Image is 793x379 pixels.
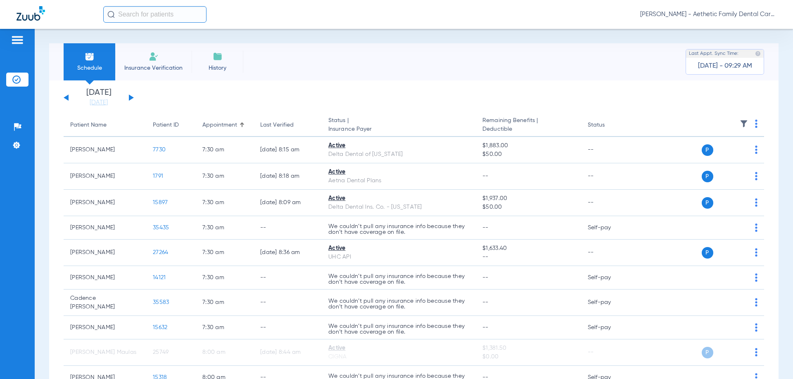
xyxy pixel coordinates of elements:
[85,52,95,61] img: Schedule
[482,125,574,134] span: Deductible
[581,290,637,316] td: Self-pay
[328,344,469,353] div: Active
[482,253,574,261] span: --
[328,194,469,203] div: Active
[752,339,793,379] iframe: Chat Widget
[198,64,237,72] span: History
[328,323,469,335] p: We couldn’t pull any insurance info because they don’t have coverage on file.
[64,316,146,339] td: [PERSON_NAME]
[64,339,146,366] td: [PERSON_NAME] Maulas
[702,144,713,156] span: P
[482,244,574,253] span: $1,633.40
[254,163,322,190] td: [DATE] 8:18 AM
[254,266,322,290] td: --
[328,150,469,159] div: Delta Dental of [US_STATE]
[260,121,294,129] div: Last Verified
[702,247,713,259] span: P
[196,190,254,216] td: 7:30 AM
[581,216,637,240] td: Self-pay
[196,339,254,366] td: 8:00 AM
[482,173,489,179] span: --
[196,216,254,240] td: 7:30 AM
[581,266,637,290] td: Self-pay
[581,163,637,190] td: --
[149,52,159,61] img: Manual Insurance Verification
[153,147,166,153] span: 7730
[64,290,146,316] td: Cadence [PERSON_NAME]
[755,273,757,282] img: group-dot-blue.svg
[153,225,169,231] span: 35435
[328,125,469,134] span: Insurance Payer
[755,323,757,332] img: group-dot-blue.svg
[755,198,757,207] img: group-dot-blue.svg
[70,64,109,72] span: Schedule
[196,163,254,190] td: 7:30 AM
[260,121,315,129] div: Last Verified
[328,177,469,185] div: Aetna Dental Plans
[328,203,469,212] div: Delta Dental Ins. Co. - [US_STATE]
[64,137,146,163] td: [PERSON_NAME]
[196,266,254,290] td: 7:30 AM
[482,353,574,361] span: $0.00
[196,240,254,266] td: 7:30 AM
[755,51,761,56] img: last sync help info
[153,299,169,305] span: 35583
[476,114,581,137] th: Remaining Benefits |
[254,216,322,240] td: --
[64,190,146,216] td: [PERSON_NAME]
[254,290,322,316] td: --
[328,353,469,361] div: CIGNA
[70,121,107,129] div: Patient Name
[153,275,166,280] span: 14121
[328,168,469,177] div: Active
[153,173,163,179] span: 1791
[328,253,469,261] div: UHC API
[482,203,574,212] span: $50.00
[153,200,168,205] span: 15897
[755,224,757,232] img: group-dot-blue.svg
[11,35,24,45] img: hamburger-icon
[103,6,207,23] input: Search for patients
[328,141,469,150] div: Active
[755,298,757,306] img: group-dot-blue.svg
[17,6,45,21] img: Zuub Logo
[328,298,469,310] p: We couldn’t pull any insurance info because they don’t have coverage on file.
[581,190,637,216] td: --
[482,194,574,203] span: $1,937.00
[482,325,489,330] span: --
[153,250,168,255] span: 27264
[254,190,322,216] td: [DATE] 8:09 AM
[196,137,254,163] td: 7:30 AM
[202,121,247,129] div: Appointment
[196,290,254,316] td: 7:30 AM
[202,121,237,129] div: Appointment
[581,114,637,137] th: Status
[254,316,322,339] td: --
[482,225,489,231] span: --
[482,344,574,353] span: $1,381.50
[581,339,637,366] td: --
[640,10,776,19] span: [PERSON_NAME] - Aethetic Family Dental Care ([GEOGRAPHIC_DATA])
[755,248,757,257] img: group-dot-blue.svg
[64,266,146,290] td: [PERSON_NAME]
[254,137,322,163] td: [DATE] 8:15 AM
[254,240,322,266] td: [DATE] 8:36 AM
[64,240,146,266] td: [PERSON_NAME]
[702,171,713,182] span: P
[581,316,637,339] td: Self-pay
[213,52,223,61] img: History
[581,240,637,266] td: --
[74,99,123,107] a: [DATE]
[322,114,476,137] th: Status |
[755,146,757,154] img: group-dot-blue.svg
[482,141,574,150] span: $1,883.00
[254,339,322,366] td: [DATE] 8:44 AM
[702,197,713,209] span: P
[328,224,469,235] p: We couldn’t pull any insurance info because they don’t have coverage on file.
[482,150,574,159] span: $50.00
[153,349,169,355] span: 25749
[755,120,757,128] img: group-dot-blue.svg
[698,62,752,70] span: [DATE] - 09:29 AM
[482,275,489,280] span: --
